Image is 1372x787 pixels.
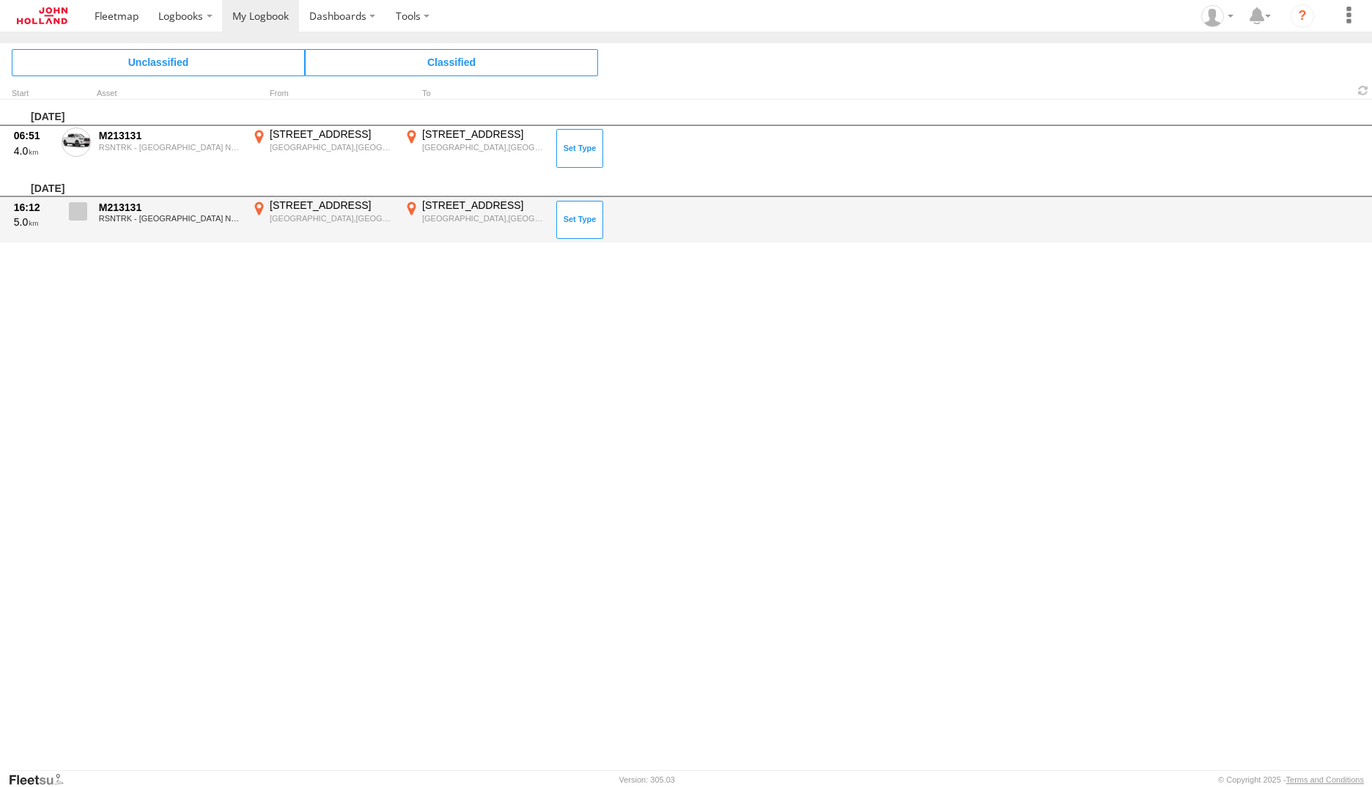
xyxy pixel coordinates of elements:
span: Refresh [1354,84,1372,97]
div: Click to Sort [12,90,56,97]
a: Visit our Website [8,772,75,787]
div: RSNTRK - [GEOGRAPHIC_DATA] NSW - Track & Civil [99,214,241,223]
div: To [402,90,548,97]
div: Robert Foot [1196,5,1239,27]
a: Terms and Conditions [1286,775,1364,784]
div: [STREET_ADDRESS] [270,199,394,212]
div: [GEOGRAPHIC_DATA],[GEOGRAPHIC_DATA] [422,213,546,223]
div: [STREET_ADDRESS] [422,199,546,212]
div: M213131 [99,129,241,142]
div: 4.0 [14,144,54,158]
div: [STREET_ADDRESS] [270,128,394,141]
button: Click to Set [556,129,603,167]
div: RSNTRK - [GEOGRAPHIC_DATA] NSW - Track & Civil [99,143,241,152]
label: Click to View Event Location [402,199,548,241]
button: Click to Set [556,201,603,239]
div: 06:51 [14,129,54,142]
img: jhg-logo.svg [17,7,67,24]
a: Return to Dashboard [4,4,81,28]
div: [GEOGRAPHIC_DATA],[GEOGRAPHIC_DATA] [270,213,394,223]
div: Version: 305.03 [619,775,675,784]
div: [GEOGRAPHIC_DATA],[GEOGRAPHIC_DATA] [422,142,546,152]
div: M213131 [99,201,241,214]
div: [STREET_ADDRESS] [422,128,546,141]
div: Asset [97,90,243,97]
label: Click to View Event Location [249,128,396,170]
label: Click to View Event Location [249,199,396,241]
div: 5.0 [14,215,54,229]
div: [GEOGRAPHIC_DATA],[GEOGRAPHIC_DATA] [270,142,394,152]
i: ? [1291,4,1314,28]
div: From [249,90,396,97]
label: Click to View Event Location [402,128,548,170]
span: Click to view Unclassified Trips [12,49,305,75]
div: © Copyright 2025 - [1218,775,1364,784]
span: Click to view Classified Trips [305,49,598,75]
div: 16:12 [14,201,54,214]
